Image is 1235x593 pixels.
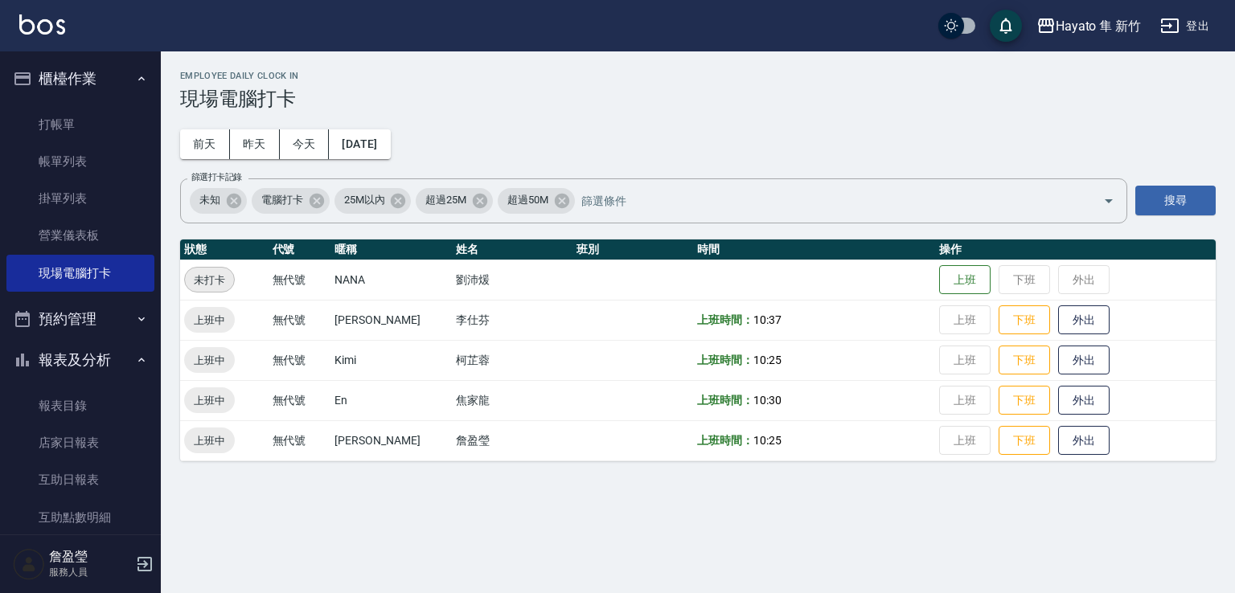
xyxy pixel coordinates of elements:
button: 外出 [1058,346,1110,375]
div: 未知 [190,188,247,214]
span: 上班中 [184,352,235,369]
span: 超過25M [416,192,476,208]
img: Logo [19,14,65,35]
span: 10:30 [753,394,782,407]
th: 代號 [269,239,331,260]
button: 外出 [1058,305,1110,335]
button: Hayato 隼 新竹 [1030,10,1147,43]
button: 外出 [1058,426,1110,456]
button: 下班 [999,346,1050,375]
td: [PERSON_NAME] [330,420,451,460]
button: 下班 [999,305,1050,335]
span: 上班中 [184,312,235,329]
td: 劉沛煖 [452,260,572,300]
a: 打帳單 [6,106,154,143]
td: 無代號 [269,340,331,380]
b: 上班時間： [697,434,753,447]
td: En [330,380,451,420]
td: [PERSON_NAME] [330,300,451,340]
span: 未知 [190,192,230,208]
td: 無代號 [269,300,331,340]
span: 上班中 [184,432,235,449]
img: Person [13,548,45,580]
button: 下班 [999,386,1050,415]
button: 今天 [280,129,330,159]
a: 店家日報表 [6,424,154,461]
span: 上班中 [184,392,235,409]
span: 未打卡 [185,272,234,288]
a: 互助點數明細 [6,499,154,536]
p: 服務人員 [49,565,131,579]
td: 焦家龍 [452,380,572,420]
td: NANA [330,260,451,300]
button: 昨天 [230,129,280,159]
button: 搜尋 [1135,186,1216,215]
a: 營業儀表板 [6,217,154,254]
td: 李仕芬 [452,300,572,340]
a: 現場電腦打卡 [6,255,154,292]
b: 上班時間： [697,394,753,407]
button: 下班 [999,426,1050,456]
button: 外出 [1058,386,1110,415]
button: Open [1096,188,1122,214]
button: 櫃檯作業 [6,58,154,100]
span: 超過50M [498,192,558,208]
h3: 現場電腦打卡 [180,88,1216,110]
th: 班別 [572,239,693,260]
span: 10:25 [753,354,782,366]
td: 無代號 [269,260,331,300]
td: 柯芷蓉 [452,340,572,380]
h2: Employee Daily Clock In [180,71,1216,81]
b: 上班時間： [697,354,753,366]
span: 25M以內 [334,192,395,208]
th: 暱稱 [330,239,451,260]
td: 詹盈瑩 [452,420,572,460]
a: 互助日報表 [6,461,154,498]
b: 上班時間： [697,313,753,326]
div: Hayato 隼 新竹 [1056,16,1141,36]
span: 電腦打卡 [252,192,313,208]
th: 操作 [935,239,1216,260]
th: 狀態 [180,239,269,260]
button: 預約管理 [6,298,154,340]
button: 登出 [1154,11,1216,41]
td: 無代號 [269,420,331,460]
td: 無代號 [269,380,331,420]
input: 篩選條件 [577,186,1075,215]
span: 10:25 [753,434,782,447]
button: 前天 [180,129,230,159]
span: 10:37 [753,313,782,326]
button: 上班 [939,265,991,295]
a: 報表目錄 [6,387,154,424]
button: 報表及分析 [6,339,154,381]
a: 掛單列表 [6,180,154,217]
th: 時間 [693,239,935,260]
th: 姓名 [452,239,572,260]
div: 電腦打卡 [252,188,330,214]
div: 超過25M [416,188,493,214]
button: [DATE] [329,129,390,159]
div: 25M以內 [334,188,412,214]
button: save [990,10,1022,42]
td: Kimi [330,340,451,380]
h5: 詹盈瑩 [49,549,131,565]
label: 篩選打卡記錄 [191,171,242,183]
div: 超過50M [498,188,575,214]
a: 帳單列表 [6,143,154,180]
